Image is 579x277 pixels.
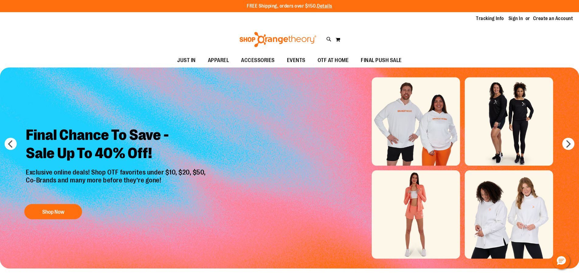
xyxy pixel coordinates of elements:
a: Create an Account [533,15,573,22]
span: FINAL PUSH SALE [361,54,402,67]
span: APPAREL [208,54,229,67]
a: JUST IN [171,54,202,68]
span: EVENTS [287,54,305,67]
span: JUST IN [177,54,196,67]
button: Hello, have a question? Let’s chat. [553,252,570,269]
a: ACCESSORIES [235,54,281,68]
a: Sign In [508,15,523,22]
button: Shop Now [24,204,82,219]
a: EVENTS [281,54,312,68]
span: ACCESSORIES [241,54,275,67]
a: Details [317,3,332,9]
a: FINAL PUSH SALE [355,54,408,68]
p: Exclusive online deals! Shop OTF favorites under $10, $20, $50, Co-Brands and many more before th... [21,168,212,198]
button: next [562,138,574,150]
h2: Final Chance To Save - Sale Up To 40% Off! [21,121,212,168]
a: OTF AT HOME [312,54,355,68]
p: FREE Shipping, orders over $150. [247,3,332,10]
a: APPAREL [202,54,235,68]
a: Tracking Info [476,15,504,22]
button: prev [5,138,17,150]
img: Shop Orangetheory [239,32,317,47]
span: OTF AT HOME [318,54,349,67]
a: Final Chance To Save -Sale Up To 40% Off! Exclusive online deals! Shop OTF favorites under $10, $... [21,121,212,223]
